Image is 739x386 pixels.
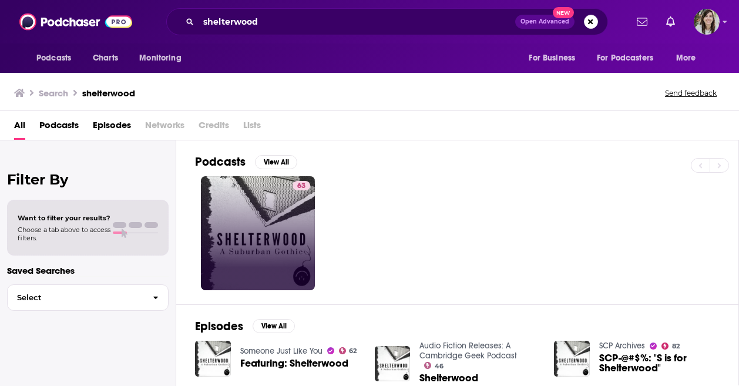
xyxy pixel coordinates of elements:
[166,8,608,35] div: Search podcasts, credits, & more...
[93,116,131,140] a: Episodes
[8,294,143,301] span: Select
[131,47,196,69] button: open menu
[240,358,348,368] a: Featuring: Shelterwood
[661,343,680,350] a: 82
[255,155,297,169] button: View All
[375,346,411,382] img: Shelterwood
[339,347,357,354] a: 62
[18,214,110,222] span: Want to filter your results?
[529,50,575,66] span: For Business
[28,47,86,69] button: open menu
[599,353,720,373] a: SCP-@#$%: "S is for Shelterwood"
[419,341,517,361] a: Audio Fiction Releases: A Cambridge Geek Podcast
[694,9,720,35] button: Show profile menu
[36,50,71,66] span: Podcasts
[243,116,261,140] span: Lists
[85,47,125,69] a: Charts
[195,155,297,169] a: PodcastsView All
[240,346,323,356] a: Someone Just Like You
[39,88,68,99] h3: Search
[597,50,653,66] span: For Podcasters
[82,88,135,99] h3: shelterwood
[589,47,670,69] button: open menu
[199,116,229,140] span: Credits
[661,88,720,98] button: Send feedback
[145,116,184,140] span: Networks
[553,7,574,18] span: New
[694,9,720,35] span: Logged in as devinandrade
[201,176,315,290] a: 63
[520,19,569,25] span: Open Advanced
[297,180,305,192] span: 63
[554,341,590,377] img: SCP-@#$%: "S is for Shelterwood"
[672,344,680,349] span: 82
[18,226,110,242] span: Choose a tab above to access filters.
[424,362,444,369] a: 46
[19,11,132,33] img: Podchaser - Follow, Share and Rate Podcasts
[93,50,118,66] span: Charts
[7,265,169,276] p: Saved Searches
[7,284,169,311] button: Select
[7,171,169,188] h2: Filter By
[349,348,357,354] span: 62
[195,155,246,169] h2: Podcasts
[14,116,25,140] a: All
[139,50,181,66] span: Monitoring
[661,12,680,32] a: Show notifications dropdown
[195,319,295,334] a: EpisodesView All
[599,341,645,351] a: SCP Archives
[435,364,444,369] span: 46
[632,12,652,32] a: Show notifications dropdown
[195,341,231,377] img: Featuring: Shelterwood
[199,12,515,31] input: Search podcasts, credits, & more...
[668,47,711,69] button: open menu
[253,319,295,333] button: View All
[515,15,575,29] button: Open AdvancedNew
[39,116,79,140] a: Podcasts
[419,373,478,383] a: Shelterwood
[520,47,590,69] button: open menu
[293,181,310,190] a: 63
[694,9,720,35] img: User Profile
[676,50,696,66] span: More
[195,319,243,334] h2: Episodes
